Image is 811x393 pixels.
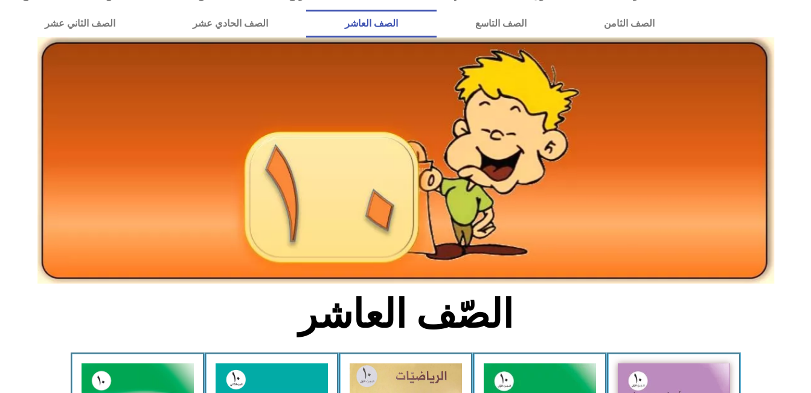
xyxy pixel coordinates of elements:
[437,10,565,37] a: الصف التاسع
[6,10,154,37] a: الصف الثاني عشر
[206,291,605,338] h2: الصّف العاشر
[154,10,307,37] a: الصف الحادي عشر
[306,10,437,37] a: الصف العاشر
[565,10,693,37] a: الصف الثامن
